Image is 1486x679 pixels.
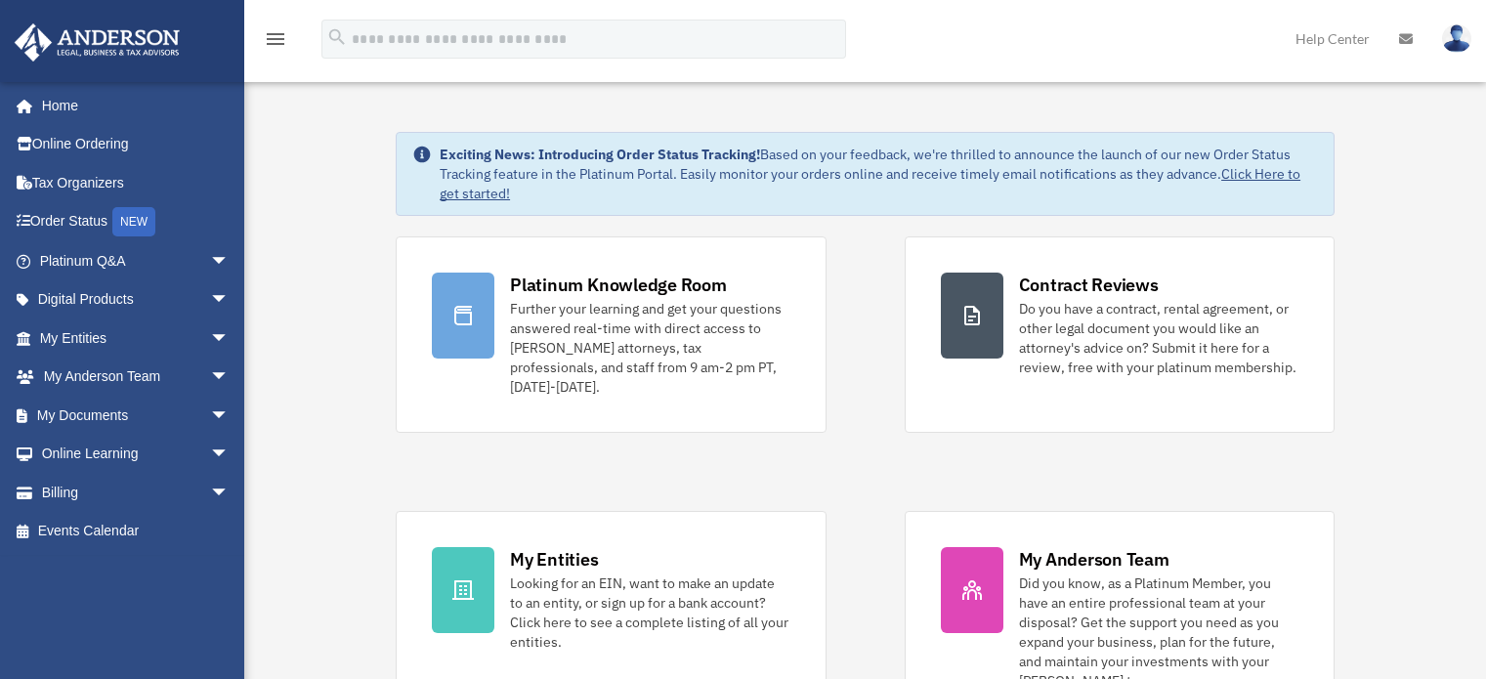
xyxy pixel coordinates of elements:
div: Based on your feedback, we're thrilled to announce the launch of our new Order Status Tracking fe... [440,145,1318,203]
div: Platinum Knowledge Room [510,273,727,297]
a: Platinum Knowledge Room Further your learning and get your questions answered real-time with dire... [396,236,826,433]
a: menu [264,34,287,51]
a: My Entitiesarrow_drop_down [14,318,259,358]
span: arrow_drop_down [210,280,249,320]
a: My Documentsarrow_drop_down [14,396,259,435]
div: My Entities [510,547,598,572]
div: Further your learning and get your questions answered real-time with direct access to [PERSON_NAM... [510,299,789,397]
strong: Exciting News: Introducing Order Status Tracking! [440,146,760,163]
span: arrow_drop_down [210,358,249,398]
a: Order StatusNEW [14,202,259,242]
img: User Pic [1442,24,1471,53]
img: Anderson Advisors Platinum Portal [9,23,186,62]
span: arrow_drop_down [210,396,249,436]
span: arrow_drop_down [210,435,249,475]
a: Contract Reviews Do you have a contract, rental agreement, or other legal document you would like... [905,236,1335,433]
a: Home [14,86,249,125]
a: Click Here to get started! [440,165,1300,202]
span: arrow_drop_down [210,473,249,513]
a: Platinum Q&Aarrow_drop_down [14,241,259,280]
a: Digital Productsarrow_drop_down [14,280,259,319]
div: NEW [112,207,155,236]
a: Events Calendar [14,512,259,551]
i: menu [264,27,287,51]
div: My Anderson Team [1019,547,1169,572]
div: Do you have a contract, rental agreement, or other legal document you would like an attorney's ad... [1019,299,1298,377]
div: Looking for an EIN, want to make an update to an entity, or sign up for a bank account? Click her... [510,573,789,652]
a: My Anderson Teamarrow_drop_down [14,358,259,397]
a: Tax Organizers [14,163,259,202]
span: arrow_drop_down [210,318,249,359]
div: Contract Reviews [1019,273,1159,297]
span: arrow_drop_down [210,241,249,281]
i: search [326,26,348,48]
a: Billingarrow_drop_down [14,473,259,512]
a: Online Ordering [14,125,259,164]
a: Online Learningarrow_drop_down [14,435,259,474]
